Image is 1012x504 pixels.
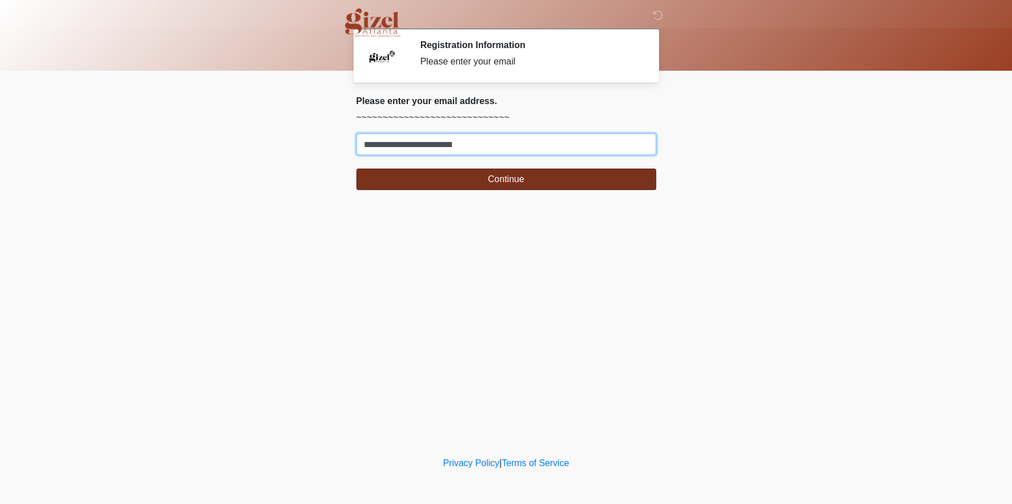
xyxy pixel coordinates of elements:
[356,96,656,106] h2: Please enter your email address.
[420,55,639,68] div: Please enter your email
[345,8,401,37] img: Gizel Atlanta Logo
[499,458,502,468] a: |
[502,458,569,468] a: Terms of Service
[443,458,499,468] a: Privacy Policy
[356,111,656,124] p: ~~~~~~~~~~~~~~~~~~~~~~~~~~~~~
[365,40,399,74] img: Agent Avatar
[356,169,656,190] button: Continue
